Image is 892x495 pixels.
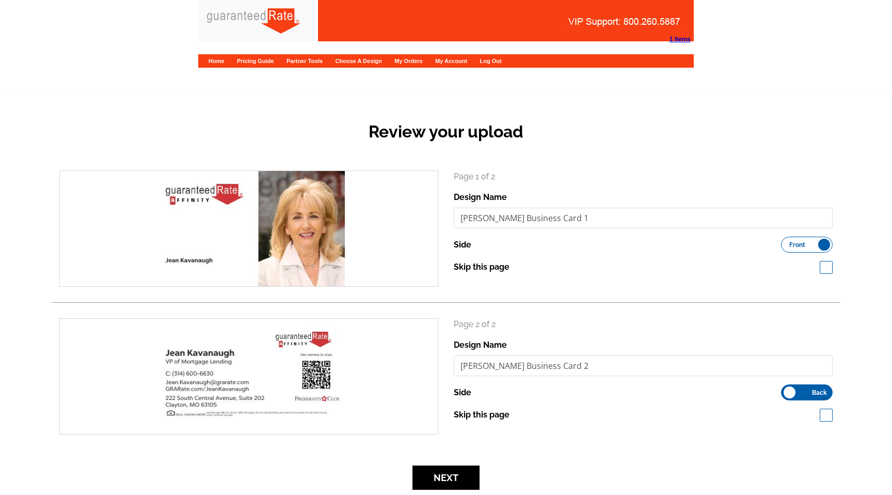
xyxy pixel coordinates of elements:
[789,242,805,247] span: Front
[454,318,833,331] p: Page 2 of 2
[454,171,833,183] p: Page 1 of 2
[412,466,480,490] button: Next
[237,58,274,64] a: Pricing Guide
[454,409,509,421] label: Skip this page
[480,58,502,64] a: Log Out
[454,208,833,228] input: File Name
[435,58,467,64] a: My Account
[454,239,471,251] label: Side
[286,58,323,64] a: Partner Tools
[394,58,422,64] a: My Orders
[454,261,509,273] label: Skip this page
[454,355,833,376] input: File Name
[209,58,225,64] a: Home
[454,339,507,351] label: Design Name
[670,36,691,43] strong: 1 Items
[336,58,382,64] a: Choose A Design
[812,390,827,395] span: Back
[454,386,471,399] label: Side
[52,122,840,142] h2: Review your upload
[454,191,507,204] label: Design Name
